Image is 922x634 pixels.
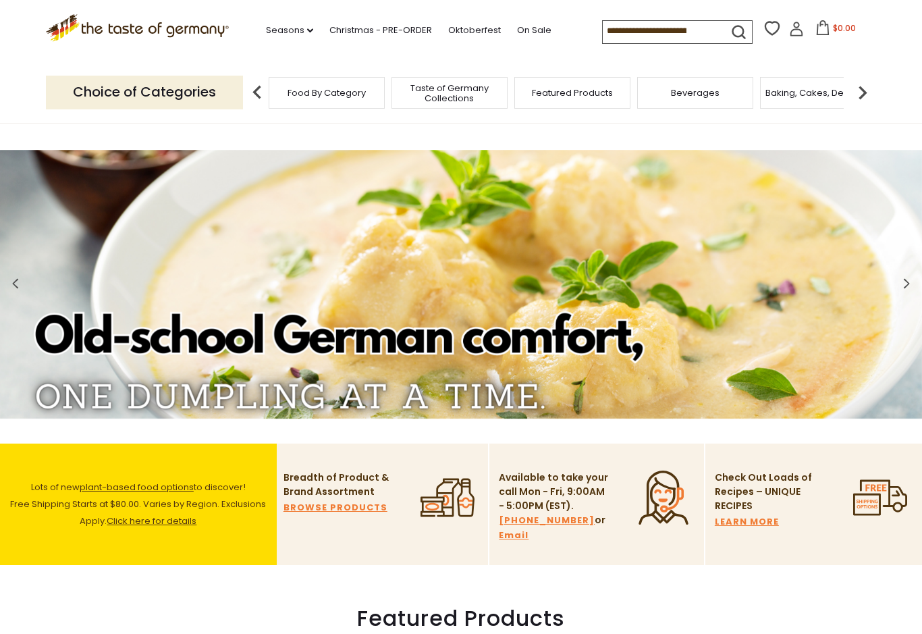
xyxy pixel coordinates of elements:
[46,76,243,109] p: Choice of Categories
[10,481,266,527] span: Lots of new to discover! Free Shipping Starts at $80.00. Varies by Region. Exclusions Apply.
[849,79,876,106] img: next arrow
[266,23,313,38] a: Seasons
[833,22,856,34] span: $0.00
[671,88,720,98] a: Beverages
[499,513,595,528] a: [PHONE_NUMBER]
[499,528,528,543] a: Email
[532,88,613,98] a: Featured Products
[288,88,366,98] a: Food By Category
[448,23,501,38] a: Oktoberfest
[244,79,271,106] img: previous arrow
[715,514,779,529] a: LEARN MORE
[80,481,194,494] a: plant-based food options
[765,88,870,98] a: Baking, Cakes, Desserts
[715,471,813,513] p: Check Out Loads of Recipes – UNIQUE RECIPES
[283,500,387,515] a: BROWSE PRODUCTS
[499,471,610,543] p: Available to take your call Mon - Fri, 9:00AM - 5:00PM (EST). or
[517,23,551,38] a: On Sale
[107,514,196,527] a: Click here for details
[396,83,504,103] a: Taste of Germany Collections
[283,471,395,499] p: Breadth of Product & Brand Assortment
[807,20,864,41] button: $0.00
[329,23,432,38] a: Christmas - PRE-ORDER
